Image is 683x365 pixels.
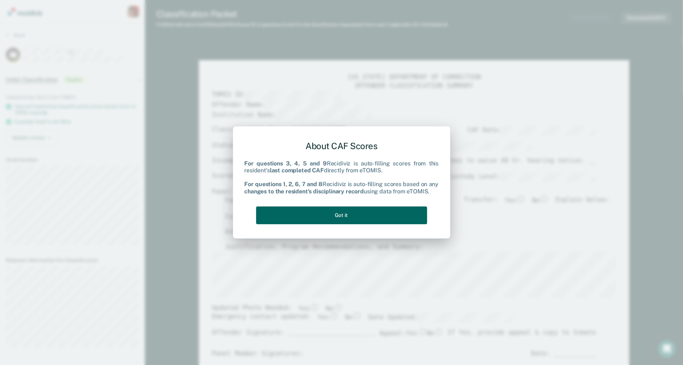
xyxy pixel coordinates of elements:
[245,160,327,167] b: For questions 3, 4, 5 and 9
[270,167,324,174] b: last completed CAF
[245,135,439,157] div: About CAF Scores
[245,181,322,188] b: For questions 1, 2, 6, 7 and 8
[245,160,439,195] div: Recidiviz is auto-filling scores from this resident's directly from eTOMIS. Recidiviz is auto-fil...
[245,188,364,195] b: changes to the resident's disciplinary record
[256,206,427,224] button: Got it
